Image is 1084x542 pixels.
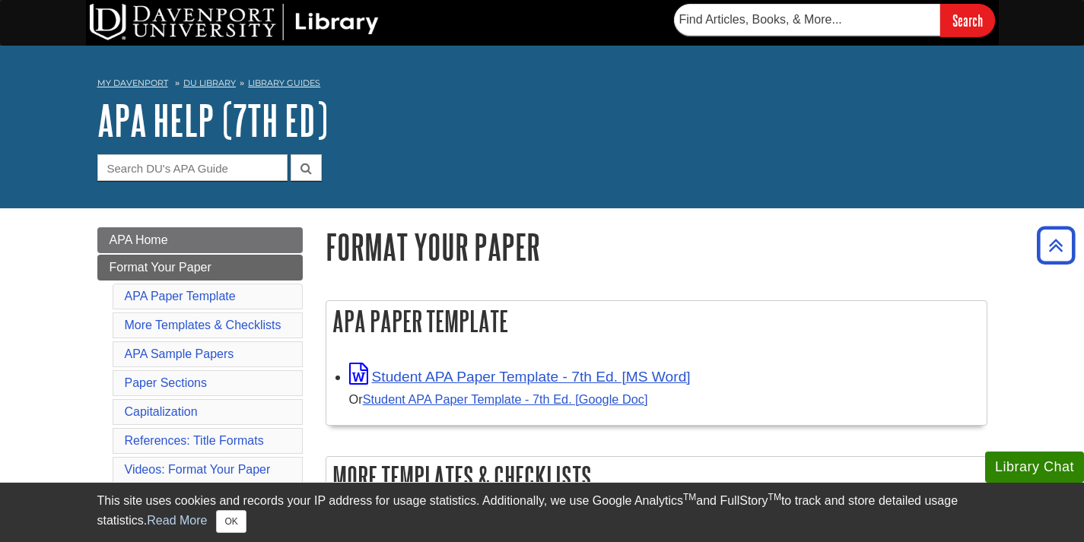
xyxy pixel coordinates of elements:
a: APA Help (7th Ed) [97,97,328,144]
a: APA Sample Papers [125,347,234,360]
input: Find Articles, Books, & More... [674,4,940,36]
a: Read More [147,514,207,527]
a: Format Your Paper [97,255,303,281]
sup: TM [768,492,781,502]
a: More Templates & Checklists [125,319,281,331]
a: DU Library [183,78,236,88]
input: Search DU's APA Guide [97,154,288,181]
button: Close [216,510,246,533]
a: APA Paper Template [125,290,236,303]
a: Student APA Paper Template - 7th Ed. [Google Doc] [363,392,648,406]
a: Back to Top [1032,235,1080,255]
input: Search [940,4,995,36]
h2: More Templates & Checklists [326,457,987,497]
sup: TM [683,492,696,502]
a: Link opens in new window [349,369,691,385]
h2: APA Paper Template [326,301,987,341]
span: Format Your Paper [110,261,211,274]
h1: Format Your Paper [326,227,987,266]
a: APA Home [97,227,303,253]
a: Library Guides [248,78,320,88]
a: Videos: Format Your Paper [125,463,271,476]
div: This site uses cookies and records your IP address for usage statistics. Additionally, we use Goo... [97,492,987,533]
a: My Davenport [97,77,168,90]
a: Paper Sections [125,376,208,389]
img: DU Library [90,4,379,40]
nav: breadcrumb [97,73,987,97]
small: Or [349,392,648,406]
button: Library Chat [985,452,1084,483]
a: Capitalization [125,405,198,418]
span: APA Home [110,233,168,246]
a: References: Title Formats [125,434,264,447]
form: Searches DU Library's articles, books, and more [674,4,995,36]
